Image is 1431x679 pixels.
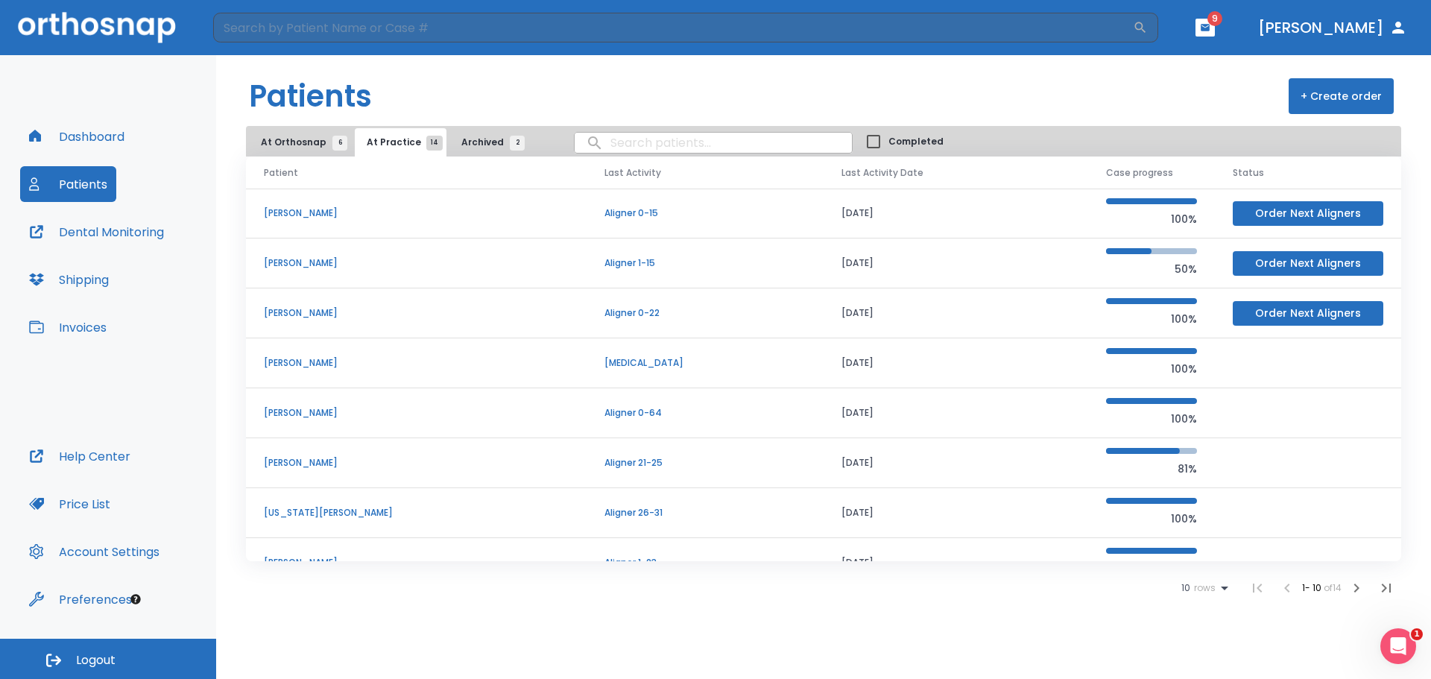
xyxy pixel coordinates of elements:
td: [DATE] [824,538,1088,588]
button: Shipping [20,262,118,297]
p: Aligner 1-15 [604,256,806,270]
p: [PERSON_NAME] [264,206,569,220]
span: At Orthosnap [261,136,340,149]
span: 1 [1411,628,1423,640]
td: [DATE] [824,438,1088,488]
span: Status [1233,166,1264,180]
td: [DATE] [824,338,1088,388]
p: Aligner 1-23 [604,556,806,569]
span: Patient [264,166,298,180]
span: Archived [461,136,517,149]
p: Aligner 0-64 [604,406,806,420]
p: 100% [1106,510,1197,528]
button: Price List [20,486,119,522]
p: 81% [1106,460,1197,478]
span: rows [1190,583,1216,593]
span: At Practice [367,136,435,149]
td: [DATE] [824,239,1088,288]
span: 1 - 10 [1302,581,1324,594]
p: [PERSON_NAME] [264,256,569,270]
p: Aligner 0-15 [604,206,806,220]
button: + Create order [1289,78,1394,114]
span: Last Activity [604,166,661,180]
span: 9 [1207,11,1222,26]
button: Dental Monitoring [20,214,173,250]
div: Tooltip anchor [129,593,142,606]
button: Help Center [20,438,139,474]
p: [US_STATE][PERSON_NAME] [264,506,569,519]
iframe: Intercom live chat [1380,628,1416,664]
td: [DATE] [824,388,1088,438]
p: 100% [1106,410,1197,428]
p: 100% [1106,360,1197,378]
span: 10 [1181,583,1190,593]
p: [MEDICAL_DATA] [604,356,806,370]
button: Invoices [20,309,116,345]
span: 2 [510,136,525,151]
p: [PERSON_NAME] [264,406,569,420]
img: Orthosnap [18,12,176,42]
input: search [575,128,852,157]
div: tabs [249,128,532,157]
button: Order Next Aligners [1233,201,1383,226]
p: Aligner 21-25 [604,456,806,470]
span: Completed [888,135,944,148]
p: [PERSON_NAME] [264,356,569,370]
p: [PERSON_NAME] [264,306,569,320]
button: Order Next Aligners [1233,301,1383,326]
h1: Patients [249,74,372,119]
p: 100% [1106,560,1197,578]
button: Preferences [20,581,141,617]
button: Order Next Aligners [1233,251,1383,276]
p: 100% [1106,210,1197,228]
button: Account Settings [20,534,168,569]
span: Logout [76,652,116,669]
td: [DATE] [824,488,1088,538]
p: [PERSON_NAME] [264,456,569,470]
p: [PERSON_NAME] [264,556,569,569]
p: 100% [1106,310,1197,328]
button: Patients [20,166,116,202]
span: Last Activity Date [841,166,923,180]
p: Aligner 26-31 [604,506,806,519]
button: [PERSON_NAME] [1252,14,1413,41]
span: 14 [426,136,443,151]
button: Dashboard [20,119,133,154]
p: Aligner 0-22 [604,306,806,320]
span: Case progress [1106,166,1173,180]
td: [DATE] [824,189,1088,239]
p: 50% [1106,260,1197,278]
span: 6 [332,136,347,151]
span: of 14 [1324,581,1342,594]
input: Search by Patient Name or Case # [213,13,1133,42]
td: [DATE] [824,288,1088,338]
